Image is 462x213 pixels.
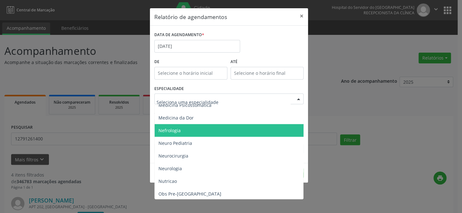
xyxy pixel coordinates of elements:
[158,114,194,120] span: Medicina da Dor
[154,57,227,67] label: De
[231,67,304,80] input: Selecione o horário final
[231,57,304,67] label: ATÉ
[295,8,308,24] button: Close
[158,165,182,171] span: Neurologia
[154,84,184,94] label: ESPECIALIDADE
[158,178,177,184] span: Nutricao
[158,127,181,133] span: Nefrologia
[157,96,291,108] input: Seleciona uma especialidade
[154,13,227,21] h5: Relatório de agendamentos
[158,152,188,158] span: Neurocirurgia
[158,140,192,146] span: Neuro Pediatria
[158,102,211,108] span: Medicina Psicossomatica
[154,30,204,40] label: DATA DE AGENDAMENTO
[154,40,240,53] input: Selecione uma data ou intervalo
[158,190,221,197] span: Obs Pre-[GEOGRAPHIC_DATA]
[154,67,227,80] input: Selecione o horário inicial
